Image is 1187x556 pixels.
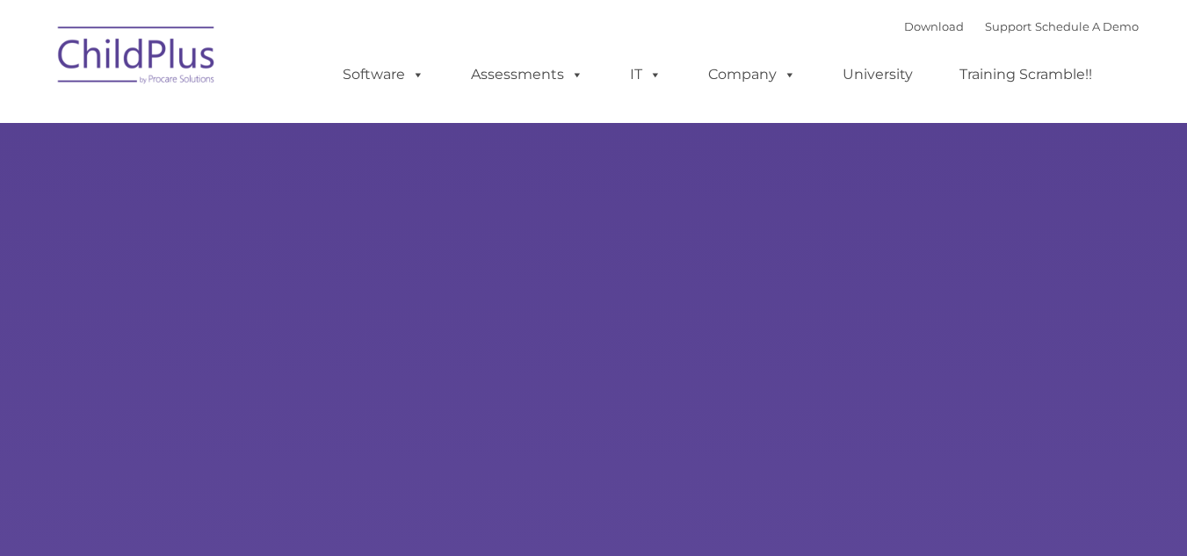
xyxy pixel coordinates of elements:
font: | [904,19,1139,33]
a: University [825,57,930,92]
a: Company [691,57,814,92]
img: ChildPlus by Procare Solutions [49,14,225,102]
a: IT [612,57,679,92]
a: Schedule A Demo [1035,19,1139,33]
a: Software [325,57,442,92]
a: Assessments [453,57,601,92]
a: Support [985,19,1031,33]
a: Training Scramble!! [942,57,1110,92]
a: Download [904,19,964,33]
